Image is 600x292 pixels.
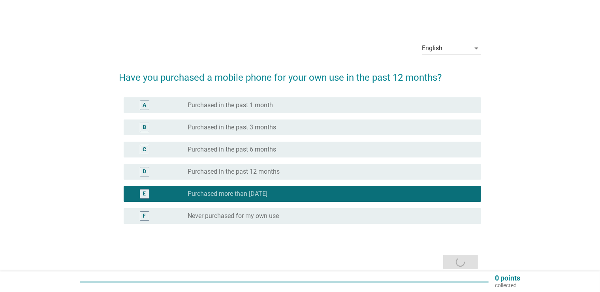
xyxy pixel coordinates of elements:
[119,63,481,85] h2: Have you purchased a mobile phone for your own use in the past 12 months?
[495,282,520,289] p: collected
[143,190,146,198] div: E
[495,275,520,282] p: 0 points
[422,45,442,52] div: English
[188,212,279,220] label: Never purchased for my own use
[143,212,146,220] div: F
[143,123,146,132] div: B
[188,123,276,131] label: Purchased in the past 3 months
[143,146,146,154] div: C
[188,101,273,109] label: Purchased in the past 1 month
[188,168,280,176] label: Purchased in the past 12 months
[143,168,146,176] div: D
[188,190,267,198] label: Purchased more than [DATE]
[188,146,276,154] label: Purchased in the past 6 months
[143,101,146,110] div: A
[472,44,481,53] i: arrow_drop_down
